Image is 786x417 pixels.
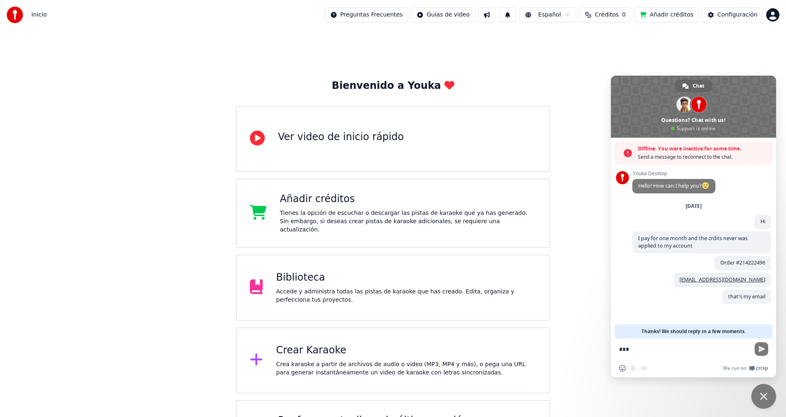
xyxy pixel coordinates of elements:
[756,365,768,372] span: Crisp
[702,7,763,22] button: Configuración
[720,259,765,266] span: Order #214222496
[619,338,751,359] textarea: Compose your message...
[276,360,536,377] div: Crea karaoke a partir de archivos de audio o video (MP3, MP4 y más), o pega una URL para generar ...
[638,182,710,189] span: Hello! How can I help you?
[595,11,619,19] span: Créditos
[634,7,699,22] button: Añadir créditos
[332,79,454,93] div: Bienvenido a Youka
[693,80,704,92] span: Chat
[638,153,768,161] span: Send a message to reconnect to the chat.
[728,293,765,300] span: that's my email
[579,7,631,22] button: Créditos0
[325,7,408,22] button: Preguntas Frecuentes
[619,365,626,372] span: Insert an emoji
[723,365,768,372] a: We run onCrisp
[622,11,626,19] span: 0
[675,80,712,92] a: Chat
[31,11,47,19] nav: breadcrumb
[717,11,758,19] div: Configuración
[755,342,768,356] span: Send
[280,209,536,234] div: Tienes la opción de escuchar o descargar las pistas de karaoke que ya has generado. Sin embargo, ...
[280,193,536,206] div: Añadir créditos
[276,288,536,304] div: Accede y administra todas las pistas de karaoke que has creado. Edita, organiza y perfecciona tus...
[276,344,536,357] div: Crear Karaoke
[751,384,776,409] a: Close chat
[679,276,765,283] a: [EMAIL_ADDRESS][DOMAIN_NAME]
[411,7,475,22] button: Guías de video
[723,365,746,372] span: We run on
[638,235,748,249] span: I pay for one month and the crdits never was applied to my account
[632,171,715,176] span: Youka Desktop
[278,131,404,144] div: Ver video de inicio rápido
[31,11,47,19] span: Inicio
[638,145,768,153] span: Offline. You were inactive for some time.
[686,204,702,209] div: [DATE]
[276,271,536,284] div: Biblioteca
[641,324,746,338] span: Thanks! We should reply in a few moments.
[760,218,765,225] span: Hi
[7,7,23,23] img: youka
